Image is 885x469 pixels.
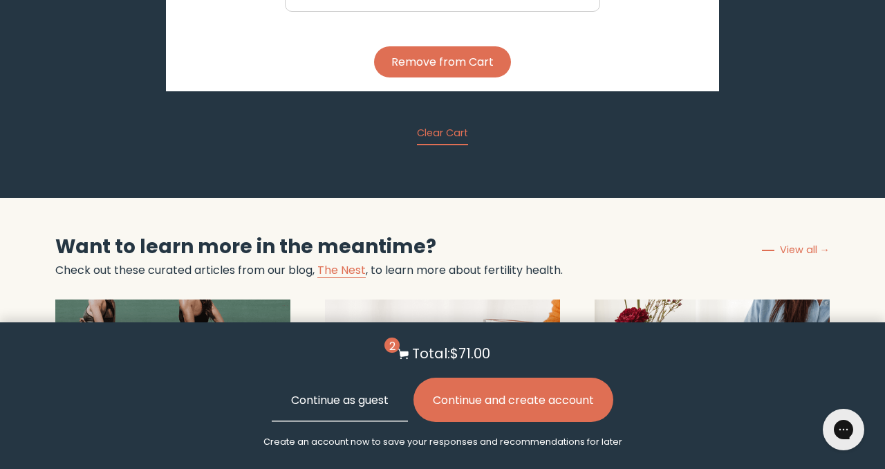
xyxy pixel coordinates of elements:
iframe: Gorgias live chat messenger [816,404,871,455]
a: The Nest [317,262,366,278]
a: View all → [762,243,830,257]
h2: Want to learn more in the meantime? [55,232,563,261]
button: Continue as guest [272,378,408,422]
p: Total: $71.00 [412,343,490,364]
span: 2 [384,338,400,353]
button: Continue and create account [413,378,613,422]
p: Check out these curated articles from our blog, , to learn more about fertility health. [55,261,563,279]
button: Clear Cart [417,126,468,145]
p: Create an account now to save your responses and recommendations for later [263,436,622,448]
button: Remove from Cart [374,46,511,77]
